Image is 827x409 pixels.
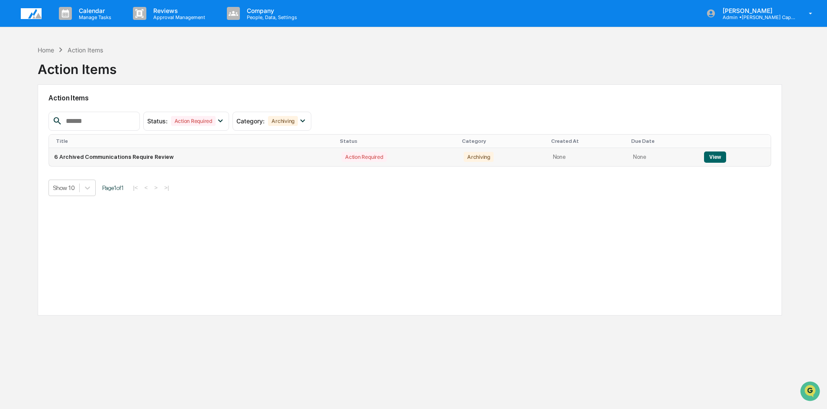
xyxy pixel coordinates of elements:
[342,152,386,162] div: Action Required
[86,147,105,153] span: Pylon
[464,152,494,162] div: Archiving
[152,184,160,191] button: >
[236,117,265,125] span: Category :
[56,138,333,144] div: Title
[63,110,70,117] div: 🗄️
[146,14,210,20] p: Approval Management
[9,66,24,82] img: 1746055101610-c473b297-6a78-478c-a979-82029cc54cd1
[5,122,58,138] a: 🔎Data Lookup
[9,126,16,133] div: 🔎
[462,138,544,144] div: Category
[130,184,140,191] button: |<
[147,117,168,125] span: Status :
[142,184,151,191] button: <
[9,18,158,32] p: How can we help?
[9,110,16,117] div: 🖐️
[38,55,116,77] div: Action Items
[240,14,301,20] p: People, Data, Settings
[17,109,56,118] span: Preclearance
[48,94,771,102] h2: Action Items
[68,46,103,54] div: Action Items
[29,75,110,82] div: We're available if you need us!
[716,7,796,14] p: [PERSON_NAME]
[49,148,336,166] td: 6 Archived Communications Require Review
[72,7,116,14] p: Calendar
[628,148,699,166] td: None
[551,138,625,144] div: Created At
[17,126,55,134] span: Data Lookup
[59,106,111,121] a: 🗄️Attestations
[146,7,210,14] p: Reviews
[147,69,158,79] button: Start new chat
[548,148,628,166] td: None
[171,116,216,126] div: Action Required
[102,184,124,191] span: Page 1 of 1
[21,8,42,19] img: logo
[704,154,726,160] a: View
[38,46,54,54] div: Home
[71,109,107,118] span: Attestations
[72,14,116,20] p: Manage Tasks
[29,66,142,75] div: Start new chat
[704,151,726,163] button: View
[268,116,298,126] div: Archiving
[716,14,796,20] p: Admin • [PERSON_NAME] Capital Management
[61,146,105,153] a: Powered byPylon
[5,106,59,121] a: 🖐️Preclearance
[162,184,171,191] button: >|
[631,138,695,144] div: Due Date
[340,138,455,144] div: Status
[799,380,823,404] iframe: Open customer support
[240,7,301,14] p: Company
